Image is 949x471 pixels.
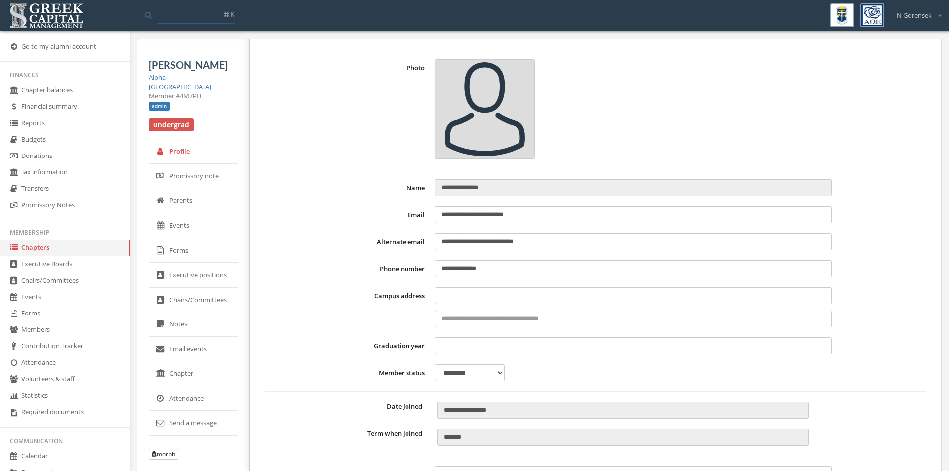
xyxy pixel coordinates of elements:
div: N Gorensek [890,3,942,20]
label: Name [265,179,430,196]
a: Send a message [149,411,238,436]
span: undergrad [149,118,194,131]
a: Chairs/Committees [149,288,238,313]
div: Member # [149,91,238,101]
label: Campus address [265,287,430,327]
a: Forms [149,238,238,263]
a: Email events [149,337,238,362]
a: Parents [149,188,238,213]
a: Alpha [149,73,166,82]
a: Attendance [149,386,238,411]
a: Promissory note [149,164,238,189]
label: Graduation year [265,337,430,354]
a: Profile [149,139,238,164]
a: Chapter [149,361,238,386]
span: admin [149,102,170,111]
a: Executive positions [149,263,238,288]
label: Alternate email [265,233,430,250]
label: Term when joined [265,429,430,438]
label: Date Joined [265,402,430,411]
label: Photo [265,59,430,159]
button: morph [149,449,178,460]
span: N Gorensek [897,11,932,20]
a: Notes [149,312,238,337]
span: ⌘K [223,9,235,19]
label: Member status [265,364,430,381]
label: Phone number [265,260,430,277]
span: 4M7PH [180,91,202,100]
label: Email [265,206,430,223]
span: [PERSON_NAME] [149,59,228,71]
a: Events [149,213,238,238]
a: [GEOGRAPHIC_DATA] [149,82,211,91]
